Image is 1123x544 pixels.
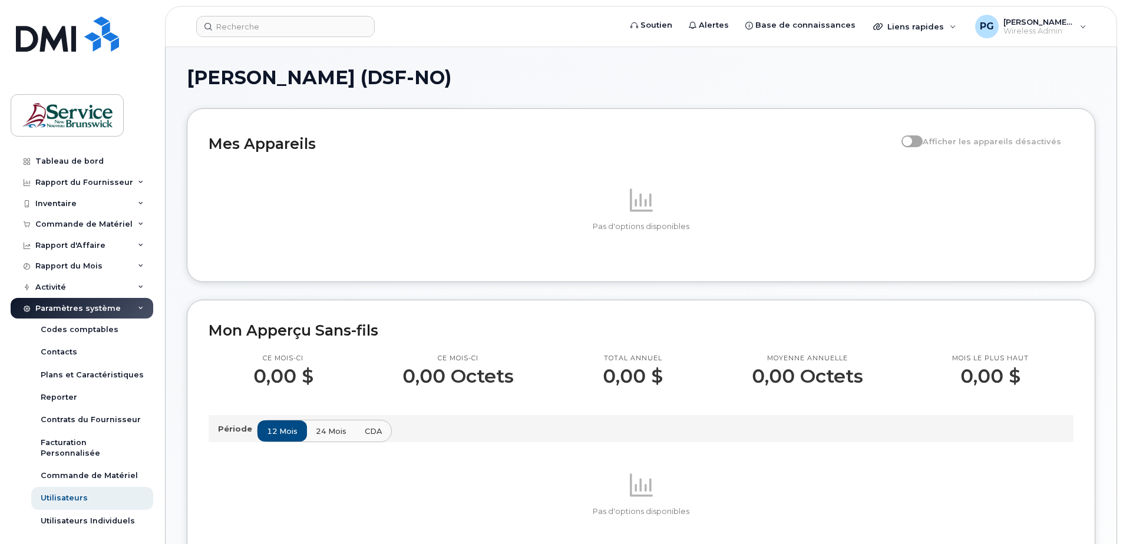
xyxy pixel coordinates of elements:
[603,354,663,363] p: Total annuel
[253,366,313,387] p: 0,00 $
[402,354,514,363] p: Ce mois-ci
[209,221,1074,232] p: Pas d'options disponibles
[209,321,1074,339] h2: Mon Apperçu Sans-fils
[209,135,896,152] h2: Mes Appareils
[752,366,863,387] p: 0,00 Octets
[752,354,863,363] p: Moyenne annuelle
[316,426,346,437] span: 24 mois
[603,366,663,387] p: 0,00 $
[218,423,257,434] p: Période
[402,366,514,387] p: 0,00 Octets
[187,69,451,87] span: [PERSON_NAME] (DSF-NO)
[901,130,911,140] input: Afficher les appareils désactivés
[952,366,1029,387] p: 0,00 $
[923,137,1061,146] span: Afficher les appareils désactivés
[253,354,313,363] p: Ce mois-ci
[209,506,1074,517] p: Pas d'options disponibles
[365,426,382,437] span: CDA
[952,354,1029,363] p: Mois le plus haut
